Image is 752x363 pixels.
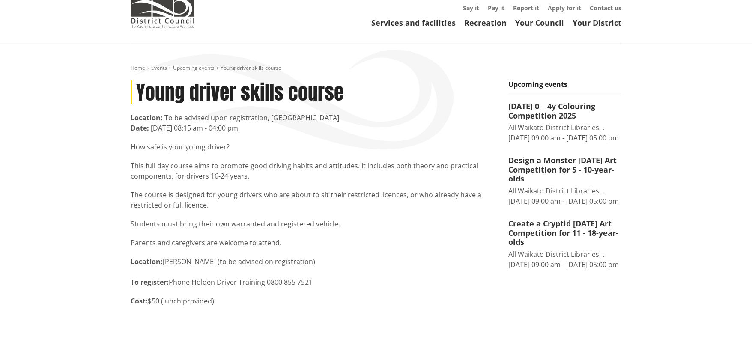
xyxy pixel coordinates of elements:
a: Events [151,64,167,71]
div: All Waikato District Libraries, . [508,122,621,133]
a: Your Council [515,18,564,28]
span: To be advised upon registration, [GEOGRAPHIC_DATA] [164,113,339,122]
strong: Location: [131,257,163,266]
p: $50 (lunch provided) [131,296,495,306]
a: Create a Cryptid [DATE] Art Competition for 11 - 18-year-olds All Waikato District Libraries, . [... [508,219,621,270]
nav: breadcrumb [131,65,621,72]
iframe: Messenger Launcher [713,327,743,358]
h4: Create a Cryptid [DATE] Art Competition for 11 - 18-year-olds [508,219,621,247]
a: Pay it [488,4,504,12]
a: Upcoming events [173,64,215,71]
time: [DATE] 09:00 am - [DATE] 05:00 pm [508,133,619,143]
h4: Design a Monster [DATE] Art Competition for 5 - 10-year-olds [508,156,621,184]
a: Say it [463,4,479,12]
h1: Young driver skills course [131,80,495,104]
p: The course is designed for young drivers who are about to sit their restricted licences, or who a... [131,190,495,210]
a: Your District [573,18,621,28]
h4: [DATE] 0 – 4y Colouring Competition 2025 [508,102,621,120]
a: Apply for it [548,4,581,12]
a: Home [131,64,145,71]
strong: Location: [131,113,163,122]
time: [DATE] 09:00 am - [DATE] 05:00 pm [508,196,619,206]
div: All Waikato District Libraries, . [508,249,621,259]
span: Young driver skills course [221,64,281,71]
strong: Date: [131,123,149,133]
p: This full day course aims to promote good driving habits and attitudes. It includes both theory a... [131,161,495,181]
a: Services and facilities [371,18,456,28]
p: How safe is your young driver? [131,142,495,152]
time: [DATE] 08:15 am - 04:00 pm [151,123,238,133]
h5: Upcoming events [508,80,621,93]
p: Parents and caregivers are welcome to attend. [131,238,495,248]
a: Design a Monster [DATE] Art Competition for 5 - 10-year-olds All Waikato District Libraries, . [D... [508,156,621,206]
strong: To register: [131,277,169,287]
a: Contact us [590,4,621,12]
p: Students must bring their own warranted and registered vehicle. [131,219,495,229]
strong: Cost: [131,296,148,306]
time: [DATE] 09:00 am - [DATE] 05:00 pm [508,260,619,269]
a: Report it [513,4,539,12]
p: [PERSON_NAME] (to be advised on registration) Phone Holden Driver Training 0800 855 7521 [131,256,495,287]
a: Recreation [464,18,507,28]
a: [DATE] 0 – 4y Colouring Competition 2025 All Waikato District Libraries, . [DATE] 09:00 am - [DAT... [508,102,621,143]
div: All Waikato District Libraries, . [508,186,621,196]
